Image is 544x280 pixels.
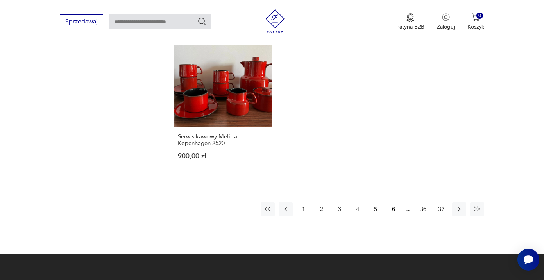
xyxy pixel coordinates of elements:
[178,153,269,160] p: 900,00 zł
[437,23,455,31] p: Zaloguj
[476,13,483,19] div: 0
[60,20,103,25] a: Sprzedawaj
[396,13,424,31] button: Patyna B2B
[351,202,365,216] button: 4
[416,202,430,216] button: 36
[297,202,311,216] button: 1
[263,9,287,33] img: Patyna - sklep z meblami i dekoracjami vintage
[315,202,329,216] button: 2
[472,13,480,21] img: Ikona koszyka
[437,13,455,31] button: Zaloguj
[60,14,103,29] button: Sprzedawaj
[442,13,450,21] img: Ikonka użytkownika
[396,23,424,31] p: Patyna B2B
[406,13,414,22] img: Ikona medalu
[467,23,484,31] p: Koszyk
[197,17,207,26] button: Szukaj
[396,13,424,31] a: Ikona medaluPatyna B2B
[467,13,484,31] button: 0Koszyk
[333,202,347,216] button: 3
[387,202,401,216] button: 6
[517,249,539,271] iframe: Smartsupp widget button
[178,133,269,147] h3: Serwis kawowy Melitta Kopenhagen 2520
[174,29,272,175] a: Serwis kawowy Melitta Kopenhagen 2520Serwis kawowy Melitta Kopenhagen 2520900,00 zł
[434,202,448,216] button: 37
[369,202,383,216] button: 5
